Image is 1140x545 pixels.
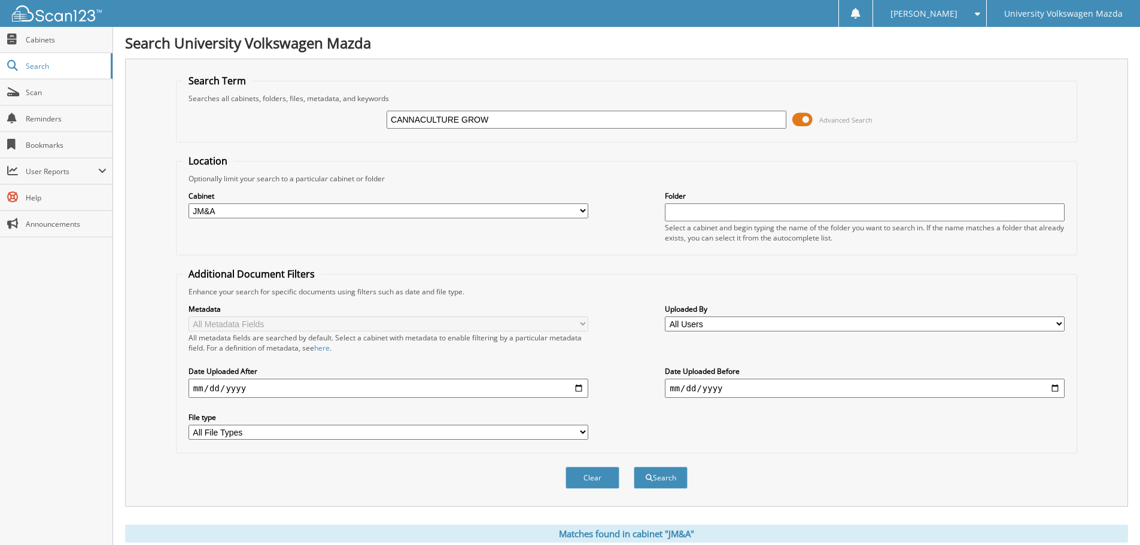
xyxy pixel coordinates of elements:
[26,61,105,71] span: Search
[26,140,107,150] span: Bookmarks
[314,343,330,353] a: here
[819,115,873,124] span: Advanced Search
[189,379,588,398] input: start
[189,191,588,201] label: Cabinet
[1004,10,1123,17] span: University Volkswagen Mazda
[665,379,1065,398] input: end
[125,33,1128,53] h1: Search University Volkswagen Mazda
[26,166,98,176] span: User Reports
[189,333,588,353] div: All metadata fields are searched by default. Select a cabinet with metadata to enable filtering b...
[665,191,1065,201] label: Folder
[634,467,688,489] button: Search
[183,287,1071,297] div: Enhance your search for specific documents using filters such as date and file type.
[189,304,588,314] label: Metadata
[183,74,252,87] legend: Search Term
[26,193,107,203] span: Help
[189,412,588,422] label: File type
[665,366,1065,376] label: Date Uploaded Before
[183,173,1071,184] div: Optionally limit your search to a particular cabinet or folder
[12,5,102,22] img: scan123-logo-white.svg
[26,114,107,124] span: Reminders
[890,10,957,17] span: [PERSON_NAME]
[26,35,107,45] span: Cabinets
[183,93,1071,103] div: Searches all cabinets, folders, files, metadata, and keywords
[26,87,107,98] span: Scan
[183,154,233,168] legend: Location
[26,219,107,229] span: Announcements
[665,223,1065,243] div: Select a cabinet and begin typing the name of the folder you want to search in. If the name match...
[183,267,321,281] legend: Additional Document Filters
[566,467,619,489] button: Clear
[189,366,588,376] label: Date Uploaded After
[665,304,1065,314] label: Uploaded By
[125,525,1128,543] div: Matches found in cabinet "JM&A"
